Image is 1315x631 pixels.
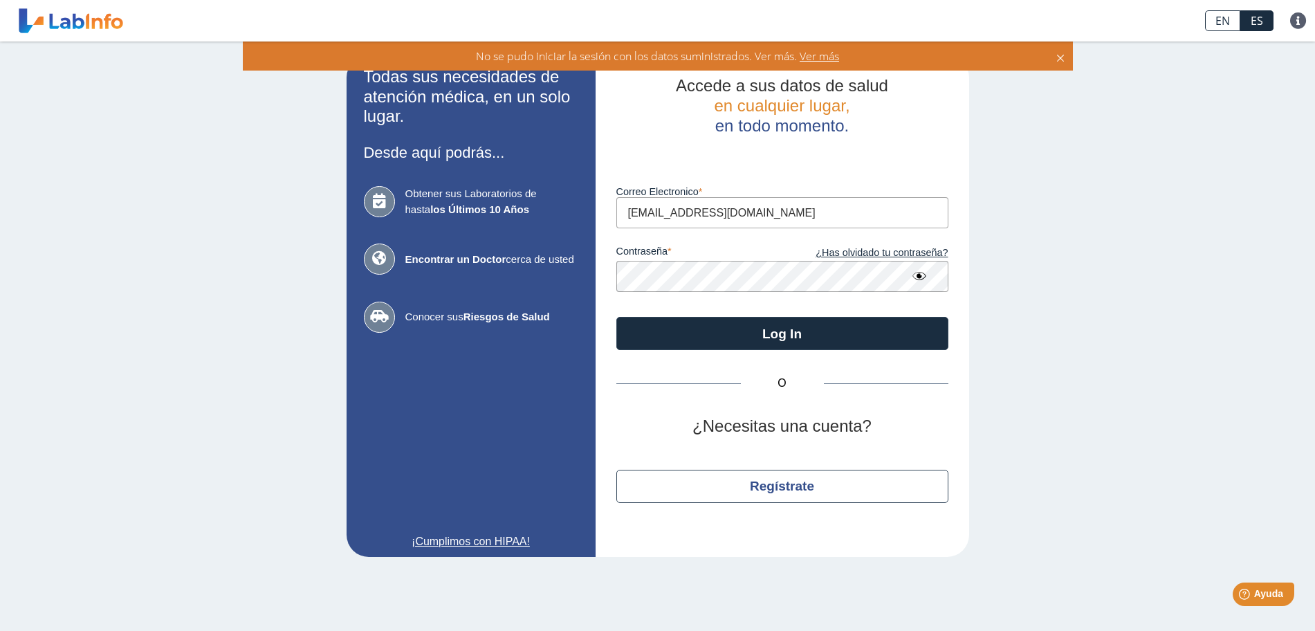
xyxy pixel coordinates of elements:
a: ¿Has olvidado tu contraseña? [782,246,948,261]
span: Obtener sus Laboratorios de hasta [405,186,578,217]
a: ¡Cumplimos con HIPAA! [364,533,578,550]
span: en todo momento. [715,116,849,135]
label: Correo Electronico [616,186,948,197]
span: en cualquier lugar, [714,96,849,115]
span: Ver más [797,48,839,64]
b: los Últimos 10 Años [430,203,529,215]
h2: ¿Necesitas una cuenta? [616,417,948,437]
h3: Desde aquí podrás... [364,144,578,161]
a: EN [1205,10,1240,31]
span: cerca de usted [405,252,578,268]
label: contraseña [616,246,782,261]
span: Accede a sus datos de salud [676,76,888,95]
b: Riesgos de Salud [463,311,550,322]
b: Encontrar un Doctor [405,253,506,265]
span: No se pudo iniciar la sesión con los datos suministrados. Ver más. [476,48,797,64]
button: Regístrate [616,470,948,503]
button: Log In [616,317,948,350]
span: O [741,375,824,392]
h2: Todas sus necesidades de atención médica, en un solo lugar. [364,67,578,127]
span: Conocer sus [405,309,578,325]
iframe: Help widget launcher [1192,577,1300,616]
a: ES [1240,10,1273,31]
